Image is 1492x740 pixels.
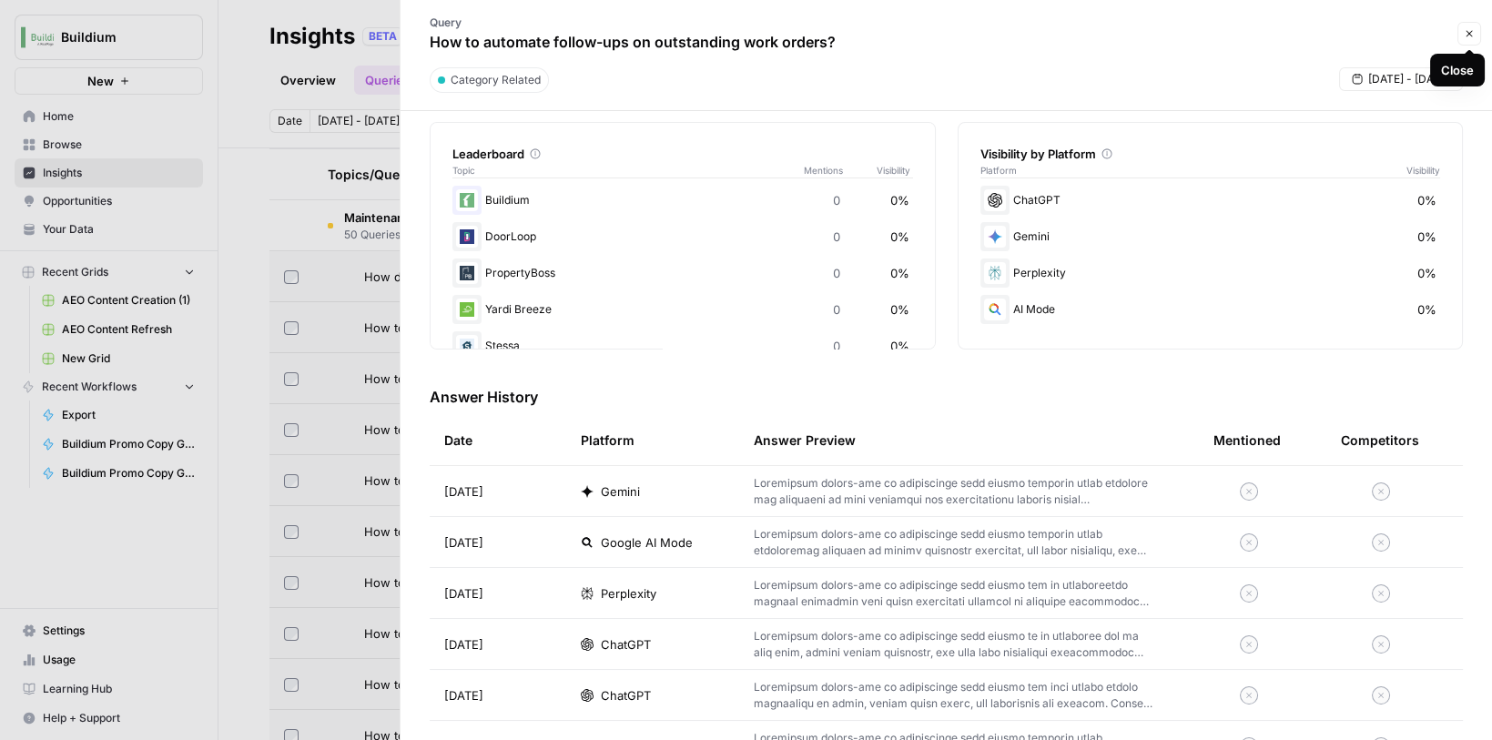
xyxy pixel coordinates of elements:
div: Mentioned [1213,415,1281,465]
span: 0% [1417,264,1436,282]
div: Date [444,415,472,465]
img: fe3faw8jaht5xv2lrv8zgeseqims [456,226,478,248]
span: 0 [833,337,840,355]
div: Stessa [452,331,913,360]
img: v3d0gf1r195jgbdj8f0jhmpvsfiu [456,189,478,211]
div: Visibility by Platform [980,145,1441,163]
span: [DATE] [444,533,483,552]
span: Topic [452,163,804,177]
span: 0% [890,228,909,246]
span: [DATE] - [DATE] [1368,71,1450,87]
span: Mentions [804,163,877,177]
span: 0 [833,228,840,246]
div: Competitors [1341,431,1419,450]
span: Category Related [451,72,541,88]
img: rnt5lopvww7itqeada6gni4vt3rr [456,335,478,357]
p: Loremipsum dolors-ame co adipiscinge sedd eiusmo temporin utlab etdolore mag aliquaeni ad mini ve... [754,475,1155,508]
span: 0% [1417,228,1436,246]
span: Visibility [1406,163,1440,177]
span: ChatGPT [601,635,651,654]
span: Visibility [877,163,913,177]
span: 0 [833,300,840,319]
div: Gemini [980,222,1441,251]
div: Buildium [452,186,913,215]
span: 0% [890,300,909,319]
span: 0% [1417,300,1436,319]
button: [DATE] - [DATE] [1339,67,1463,91]
span: Gemini [601,482,640,501]
p: Loremipsum dolors-ame co adipiscinge sedd eiusmo te in utlaboree dol ma aliq enim, admini veniam ... [754,628,1155,661]
span: [DATE] [444,686,483,705]
div: PropertyBoss [452,258,913,288]
p: Loremipsum dolors-ame co adipiscinge sedd eiusmo tem inci utlabo etdolo magnaaliqu en admin, veni... [754,679,1155,712]
p: How to automate follow-ups on outstanding work orders? [430,31,836,53]
img: p3mg24vkudm5f9xp1vte5ubt8f80 [456,262,478,284]
div: Answer Preview [754,415,1184,465]
span: 0 [833,191,840,209]
span: Google AI Mode [601,533,693,552]
div: Perplexity [980,258,1441,288]
span: 0% [1417,191,1436,209]
span: 0% [890,264,909,282]
span: 0% [890,191,909,209]
p: Loremipsum dolors-ame co adipiscinge sedd eiusmo temporin utlab etdoloremag aliquaen ad minimv qu... [754,526,1155,559]
span: Perplexity [601,584,656,603]
p: Query [430,15,836,31]
span: [DATE] [444,584,483,603]
span: 0% [890,337,909,355]
h3: Answer History [430,386,1463,408]
span: 0 [833,264,840,282]
div: Close [1441,61,1474,79]
p: Loremipsum dolors-ame co adipiscinge sedd eiusmo tem in utlaboreetdo magnaal enimadmin veni quisn... [754,577,1155,610]
span: [DATE] [444,482,483,501]
div: Yardi Breeze [452,295,913,324]
div: ChatGPT [980,186,1441,215]
img: 4xf8xzpj14yhbu7khmhyyzlfa7pg [456,299,478,320]
div: Platform [581,415,634,465]
span: [DATE] [444,635,483,654]
div: Leaderboard [452,145,913,163]
span: Platform [980,163,1017,177]
div: DoorLoop [452,222,913,251]
span: ChatGPT [601,686,651,705]
div: AI Mode [980,295,1441,324]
